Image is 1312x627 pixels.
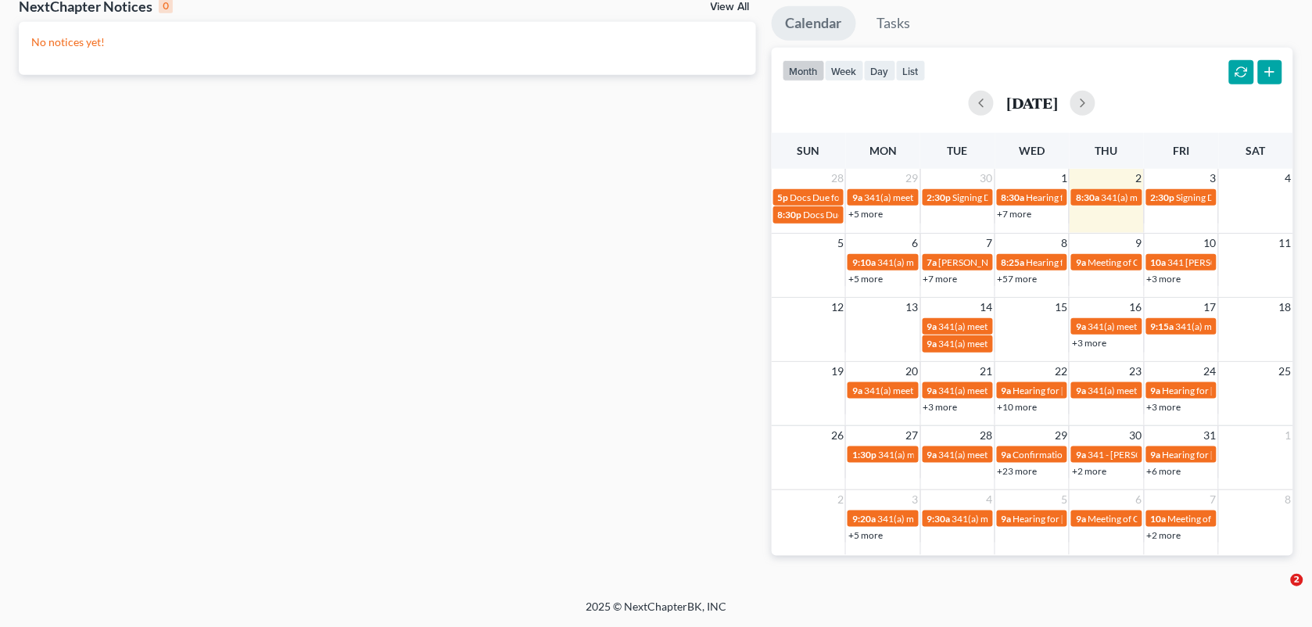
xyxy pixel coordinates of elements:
[1072,465,1106,477] a: +2 more
[1203,234,1218,253] span: 10
[1027,256,1149,268] span: Hearing for [PERSON_NAME]
[1151,449,1161,460] span: 9a
[798,144,820,157] span: Sun
[1002,192,1025,203] span: 8:30a
[1209,169,1218,188] span: 3
[869,144,897,157] span: Mon
[923,273,958,285] a: +7 more
[985,490,995,509] span: 4
[1259,574,1296,611] iframe: Intercom live chat
[830,426,845,445] span: 26
[848,273,883,285] a: +5 more
[1006,95,1058,111] h2: [DATE]
[864,192,1015,203] span: 341(a) meeting for [PERSON_NAME]
[783,60,825,81] button: month
[1101,192,1252,203] span: 341(a) meeting for [PERSON_NAME]
[1059,234,1069,253] span: 8
[1020,144,1045,157] span: Wed
[1135,490,1144,509] span: 6
[830,298,845,317] span: 12
[1002,385,1012,396] span: 9a
[852,513,876,525] span: 9:20a
[1088,449,1184,460] span: 341 - [PERSON_NAME]
[1076,385,1086,396] span: 9a
[998,465,1038,477] a: +23 more
[852,385,862,396] span: 9a
[1278,234,1293,253] span: 11
[905,362,920,381] span: 20
[1059,490,1069,509] span: 5
[952,513,1186,525] span: 341(a) meeting for [PERSON_NAME] & [PERSON_NAME]
[804,209,933,220] span: Docs Due for [PERSON_NAME]
[953,192,1176,203] span: Signing Date for [PERSON_NAME] & [PERSON_NAME]
[1246,144,1266,157] span: Sat
[1135,234,1144,253] span: 9
[830,169,845,188] span: 28
[979,169,995,188] span: 30
[948,144,968,157] span: Tue
[998,401,1038,413] a: +10 more
[1147,529,1181,541] a: +2 more
[836,234,845,253] span: 5
[1163,449,1285,460] span: Hearing for [PERSON_NAME]
[1076,192,1099,203] span: 8:30a
[896,60,926,81] button: list
[1151,256,1167,268] span: 10a
[1095,144,1118,157] span: Thu
[1151,385,1161,396] span: 9a
[905,426,920,445] span: 27
[998,273,1038,285] a: +57 more
[1209,490,1218,509] span: 7
[790,192,1002,203] span: Docs Due for [PERSON_NAME] & [PERSON_NAME]
[911,490,920,509] span: 3
[939,256,1071,268] span: [PERSON_NAME] - Arraignment
[927,449,937,460] span: 9a
[927,192,952,203] span: 2:30p
[778,192,789,203] span: 5p
[1013,513,1135,525] span: Hearing for [PERSON_NAME]
[1088,513,1261,525] span: Meeting of Creditors for [PERSON_NAME]
[1088,256,1261,268] span: Meeting of Creditors for [PERSON_NAME]
[1203,298,1218,317] span: 17
[711,2,750,13] a: View All
[998,208,1032,220] a: +7 more
[1128,426,1144,445] span: 30
[1013,385,1218,396] span: Hearing for [PERSON_NAME] & [PERSON_NAME]
[1002,513,1012,525] span: 9a
[1203,426,1218,445] span: 31
[31,34,744,50] p: No notices yet!
[1278,362,1293,381] span: 25
[1002,449,1012,460] span: 9a
[772,6,856,41] a: Calendar
[778,209,802,220] span: 8:30p
[1284,426,1293,445] span: 1
[1151,513,1167,525] span: 10a
[979,426,995,445] span: 28
[985,234,995,253] span: 7
[1076,321,1086,332] span: 9a
[863,6,925,41] a: Tasks
[1147,401,1181,413] a: +3 more
[1128,298,1144,317] span: 16
[927,338,937,349] span: 9a
[979,362,995,381] span: 21
[1291,574,1303,586] span: 2
[1076,513,1086,525] span: 9a
[1072,337,1106,349] a: +3 more
[878,449,1112,460] span: 341(a) meeting for [PERSON_NAME] & [PERSON_NAME]
[1128,362,1144,381] span: 23
[877,513,1028,525] span: 341(a) meeting for [PERSON_NAME]
[923,401,958,413] a: +3 more
[927,513,951,525] span: 9:30a
[939,338,1090,349] span: 341(a) meeting for [PERSON_NAME]
[927,321,937,332] span: 9a
[1147,273,1181,285] a: +3 more
[905,298,920,317] span: 13
[864,385,1015,396] span: 341(a) meeting for [PERSON_NAME]
[905,169,920,188] span: 29
[927,385,937,396] span: 9a
[1284,490,1293,509] span: 8
[1053,426,1069,445] span: 29
[1088,385,1239,396] span: 341(a) meeting for [PERSON_NAME]
[1278,298,1293,317] span: 18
